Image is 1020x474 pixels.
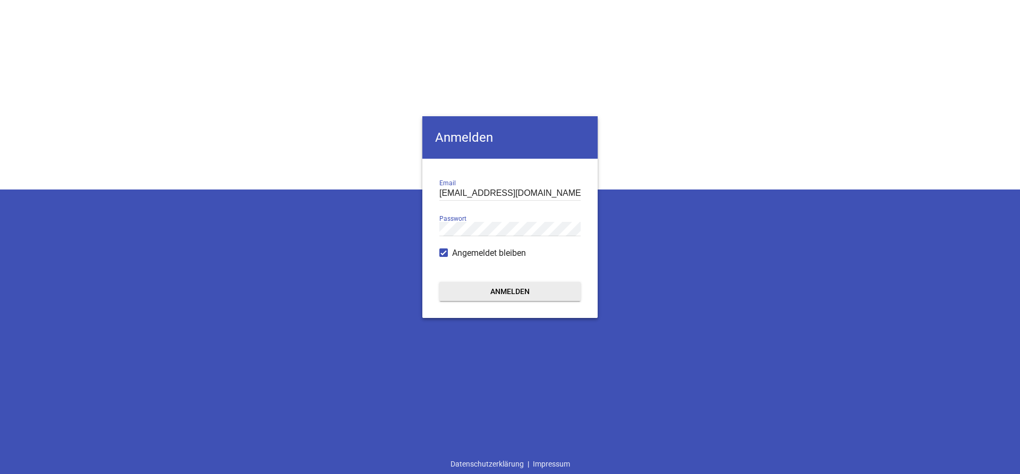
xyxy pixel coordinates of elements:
button: Anmelden [439,282,581,301]
a: Impressum [529,454,574,474]
h4: Anmelden [422,116,598,159]
a: Datenschutzerklärung [447,454,528,474]
span: Angemeldet bleiben [452,247,526,260]
div: | [447,454,574,474]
